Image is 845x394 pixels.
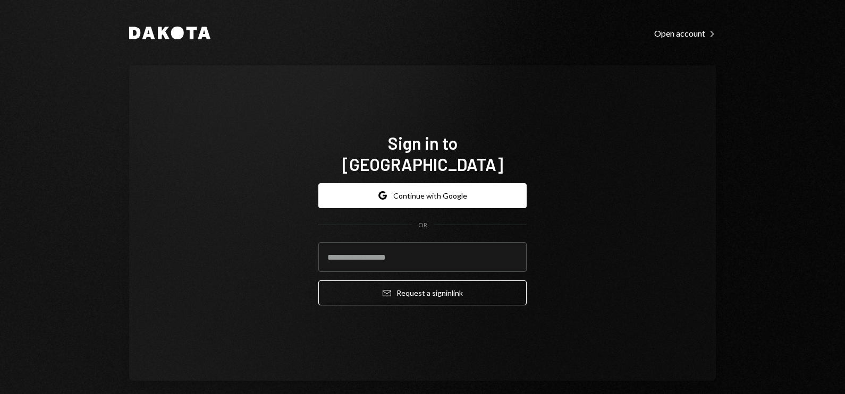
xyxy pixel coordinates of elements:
div: OR [418,221,427,230]
h1: Sign in to [GEOGRAPHIC_DATA] [318,132,527,175]
div: Open account [654,28,716,39]
a: Open account [654,27,716,39]
button: Request a signinlink [318,280,527,305]
button: Continue with Google [318,183,527,208]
